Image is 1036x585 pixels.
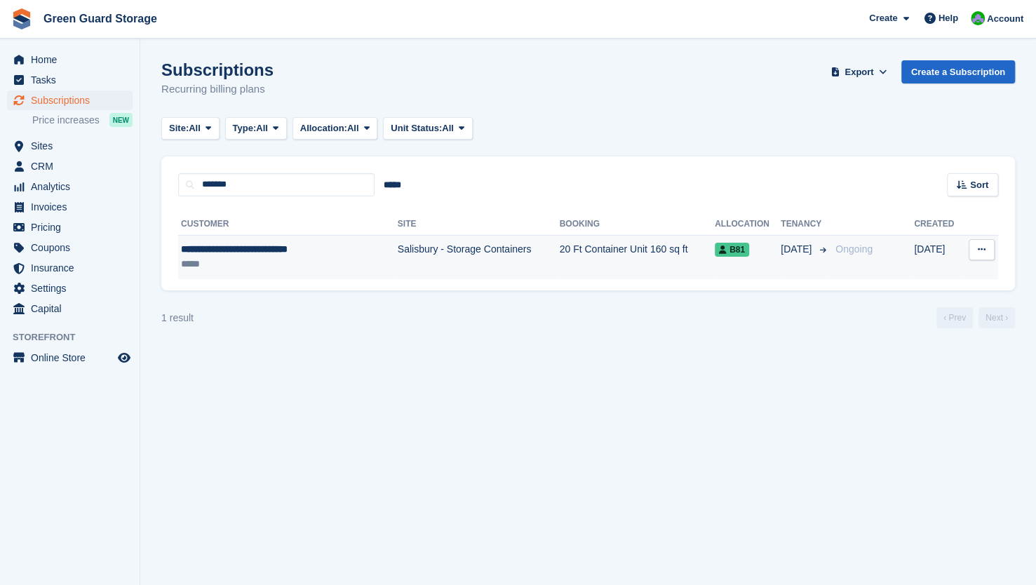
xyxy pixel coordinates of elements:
[398,213,560,236] th: Site
[7,90,133,110] a: menu
[31,348,115,368] span: Online Store
[178,213,398,236] th: Customer
[161,311,194,325] div: 1 result
[845,65,873,79] span: Export
[781,213,830,236] th: Tenancy
[7,177,133,196] a: menu
[560,235,715,279] td: 20 Ft Container Unit 160 sq ft
[978,307,1015,328] a: Next
[31,90,115,110] span: Subscriptions
[31,258,115,278] span: Insurance
[936,307,973,328] a: Previous
[715,213,781,236] th: Allocation
[560,213,715,236] th: Booking
[971,11,985,25] img: Jonathan Bailey
[11,8,32,29] img: stora-icon-8386f47178a22dfd0bd8f6a31ec36ba5ce8667c1dd55bd0f319d3a0aa187defe.svg
[256,121,268,135] span: All
[31,197,115,217] span: Invoices
[31,156,115,176] span: CRM
[347,121,359,135] span: All
[7,197,133,217] a: menu
[7,156,133,176] a: menu
[161,60,274,79] h1: Subscriptions
[161,81,274,97] p: Recurring billing plans
[116,349,133,366] a: Preview store
[7,258,133,278] a: menu
[31,136,115,156] span: Sites
[7,70,133,90] a: menu
[161,117,220,140] button: Site: All
[383,117,472,140] button: Unit Status: All
[38,7,163,30] a: Green Guard Storage
[189,121,201,135] span: All
[715,243,749,257] span: B81
[398,235,560,279] td: Salisbury - Storage Containers
[7,136,133,156] a: menu
[970,178,988,192] span: Sort
[31,50,115,69] span: Home
[987,12,1023,26] span: Account
[32,112,133,128] a: Price increases NEW
[31,217,115,237] span: Pricing
[7,217,133,237] a: menu
[442,121,454,135] span: All
[7,50,133,69] a: menu
[914,235,962,279] td: [DATE]
[7,238,133,257] a: menu
[31,278,115,298] span: Settings
[835,243,873,255] span: Ongoing
[781,242,814,257] span: [DATE]
[7,278,133,298] a: menu
[13,330,140,344] span: Storefront
[939,11,958,25] span: Help
[31,177,115,196] span: Analytics
[292,117,378,140] button: Allocation: All
[32,114,100,127] span: Price increases
[901,60,1015,83] a: Create a Subscription
[914,213,962,236] th: Created
[300,121,347,135] span: Allocation:
[109,113,133,127] div: NEW
[7,348,133,368] a: menu
[169,121,189,135] span: Site:
[869,11,897,25] span: Create
[7,299,133,318] a: menu
[934,307,1018,328] nav: Page
[225,117,287,140] button: Type: All
[828,60,890,83] button: Export
[31,299,115,318] span: Capital
[233,121,257,135] span: Type:
[391,121,442,135] span: Unit Status:
[31,238,115,257] span: Coupons
[31,70,115,90] span: Tasks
